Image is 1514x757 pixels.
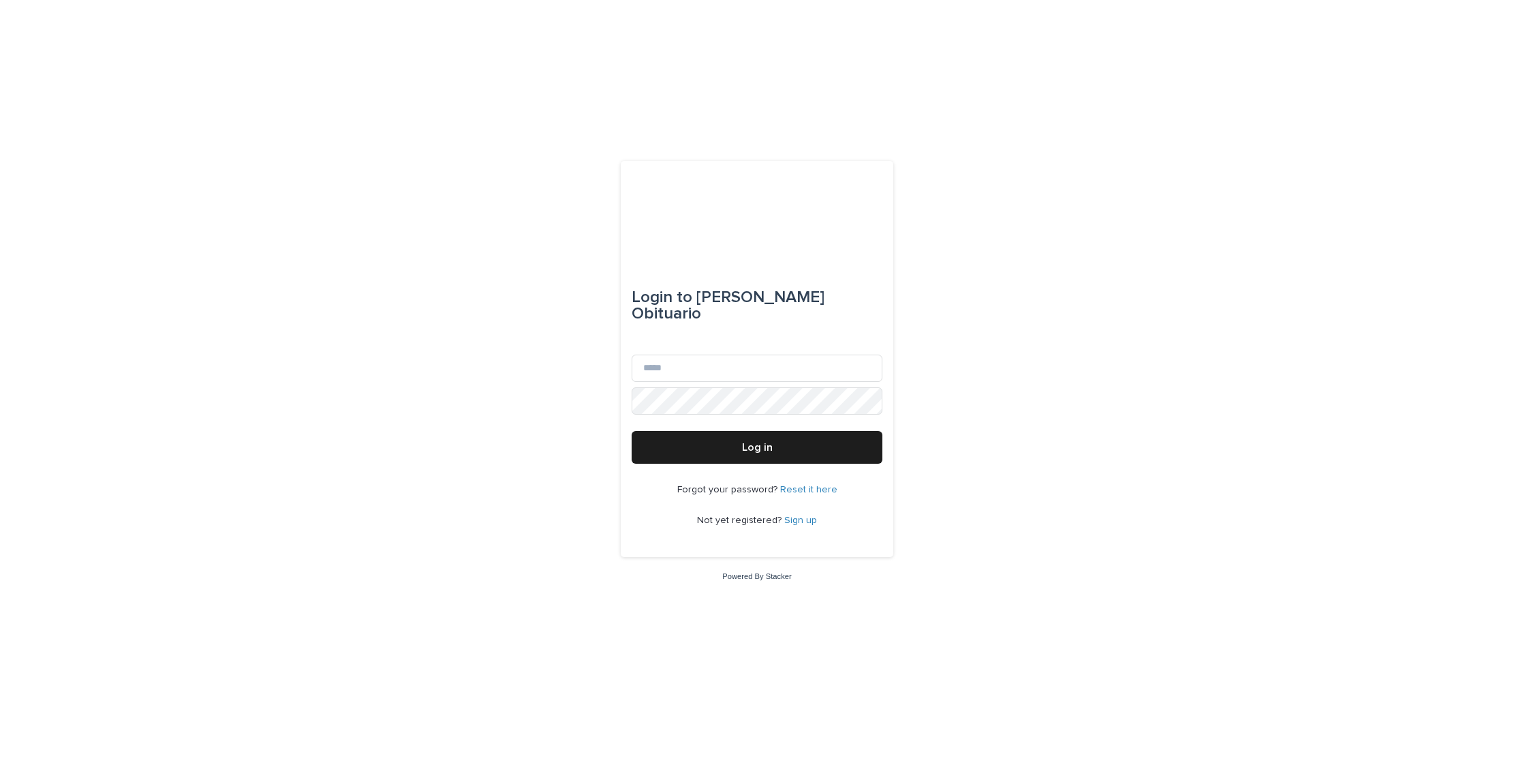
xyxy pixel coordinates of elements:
span: Forgot your password? [677,485,780,494]
span: Login to [632,289,692,306]
button: Log in [632,431,882,464]
a: Reset it here [780,485,837,494]
span: Log in [742,442,773,453]
div: [PERSON_NAME] Obituario [632,278,882,333]
a: Sign up [784,516,817,525]
img: HUM7g2VNRLqGMmR9WVqf [675,194,839,235]
span: Not yet registered? [697,516,784,525]
a: Powered By Stacker [722,572,791,580]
